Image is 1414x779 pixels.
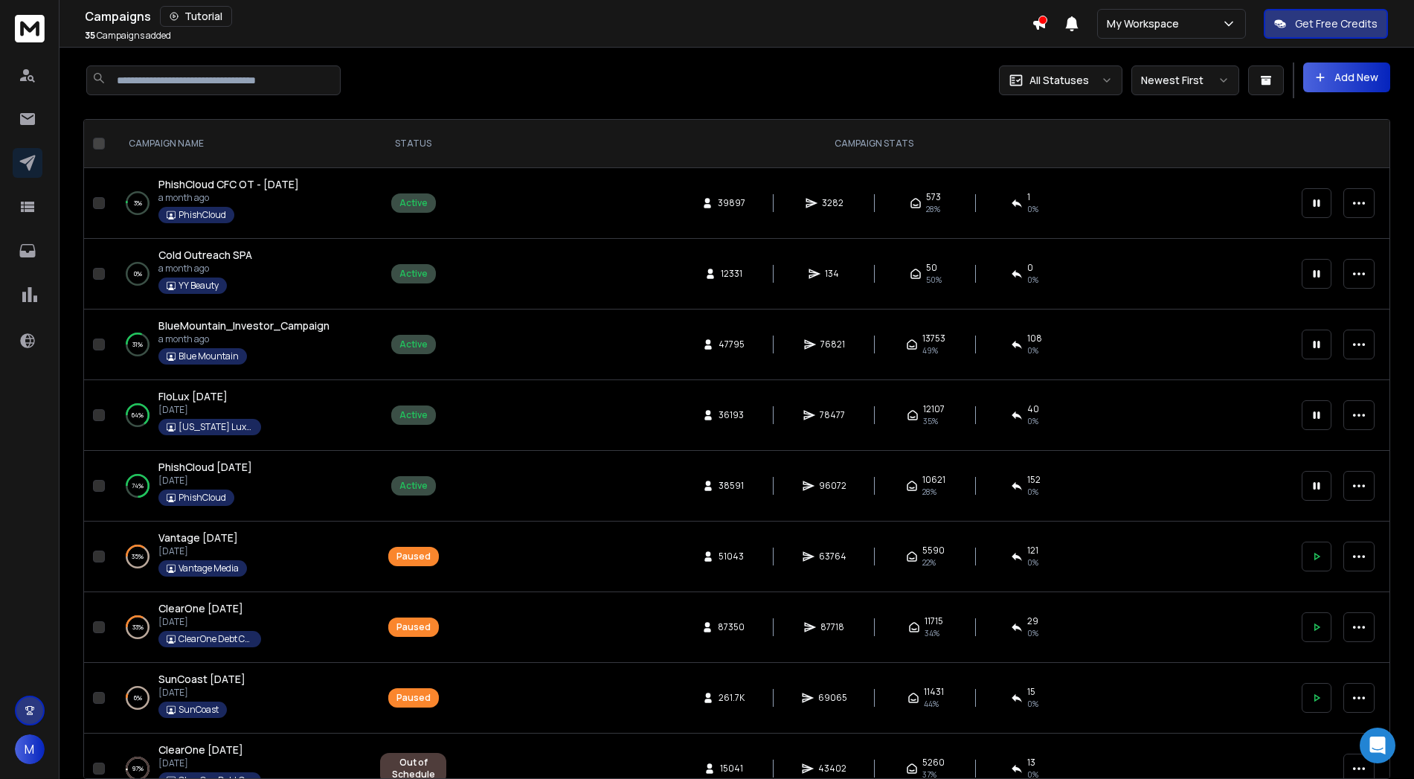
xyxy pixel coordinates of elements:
span: 0 % [1027,486,1038,498]
td: 74%PhishCloud [DATE][DATE]PhishCloud [111,451,371,522]
p: SunCoast [179,704,219,716]
p: PhishCloud [179,209,226,221]
span: 78477 [820,409,845,421]
p: PhishCloud [179,492,226,504]
div: Active [399,268,428,280]
p: [DATE] [158,687,245,699]
a: ClearOne [DATE] [158,743,243,757]
p: 35 % [132,549,144,564]
span: 69065 [818,692,847,704]
p: 31 % [132,337,143,352]
a: ClearOne [DATE] [158,601,243,616]
span: 50 [926,262,937,274]
span: 11431 [924,686,944,698]
p: [DATE] [158,404,261,416]
span: 10621 [922,474,945,486]
div: Paused [396,621,431,633]
span: 1 [1027,191,1030,203]
p: a month ago [158,192,299,204]
div: Active [399,197,428,209]
span: 134 [825,268,840,280]
td: 31%BlueMountain_Investor_Campaigna month agoBlue Mountain [111,310,371,380]
button: Get Free Credits [1264,9,1388,39]
span: 51043 [719,551,744,562]
p: ClearOne Debt Consolidation [179,633,253,645]
span: 13753 [922,333,945,344]
button: M [15,734,45,764]
span: 0 % [1027,415,1038,427]
p: Vantage Media [179,562,239,574]
th: CAMPAIGN NAME [111,120,371,168]
span: 28 % [926,203,940,215]
div: Paused [396,692,431,704]
a: BlueMountain_Investor_Campaign [158,318,330,333]
span: 121 [1027,545,1038,557]
div: Active [399,339,428,350]
p: [DATE] [158,616,261,628]
p: 74 % [132,478,144,493]
div: Active [399,480,428,492]
span: 35 [85,29,95,42]
p: a month ago [158,263,252,275]
span: 0 % [1027,274,1038,286]
span: 34 % [925,627,939,639]
div: Open Intercom Messenger [1360,728,1395,763]
span: 0 [1027,262,1033,274]
span: 108 [1027,333,1042,344]
th: STATUS [371,120,455,168]
span: 22 % [922,557,936,568]
span: FloLux [DATE] [158,389,228,403]
p: [DATE] [158,475,252,487]
span: 28 % [922,486,936,498]
a: PhishCloud [DATE] [158,460,252,475]
p: YY Beauty [179,280,219,292]
div: Paused [396,551,431,562]
button: Add New [1303,62,1390,92]
a: PhishCloud CFC OT - [DATE] [158,177,299,192]
span: 0 % [1027,344,1038,356]
span: 152 [1027,474,1041,486]
span: 12107 [923,403,945,415]
span: 50 % [926,274,942,286]
span: 47795 [719,339,745,350]
span: 44 % [924,698,939,710]
span: Cold Outreach SPA [158,248,252,262]
span: 0 % [1027,698,1038,710]
p: [DATE] [158,545,247,557]
span: 49 % [922,344,938,356]
span: SunCoast [DATE] [158,672,245,686]
span: 5590 [922,545,945,557]
p: 64 % [132,408,144,423]
button: Newest First [1131,65,1239,95]
div: Active [399,409,428,421]
a: Vantage [DATE] [158,530,238,545]
p: Campaigns added [85,30,171,42]
span: 5260 [922,757,945,769]
span: PhishCloud [DATE] [158,460,252,474]
span: 13 [1027,757,1035,769]
p: 6 % [134,690,142,705]
span: 63764 [819,551,846,562]
span: 29 [1027,615,1038,627]
span: 43402 [818,763,846,775]
div: Campaigns [85,6,1032,27]
span: 38591 [719,480,744,492]
span: 35 % [923,415,938,427]
p: [DATE] [158,757,261,769]
span: 76821 [820,339,845,350]
span: 15 [1027,686,1035,698]
p: 0 % [134,266,142,281]
span: 3282 [822,197,843,209]
p: My Workspace [1107,16,1185,31]
button: Tutorial [160,6,232,27]
p: Get Free Credits [1295,16,1378,31]
span: 0 % [1027,203,1038,215]
a: FloLux [DATE] [158,389,228,404]
span: 36193 [719,409,744,421]
span: 39897 [718,197,745,209]
th: CAMPAIGN STATS [455,120,1293,168]
p: 33 % [132,620,144,635]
